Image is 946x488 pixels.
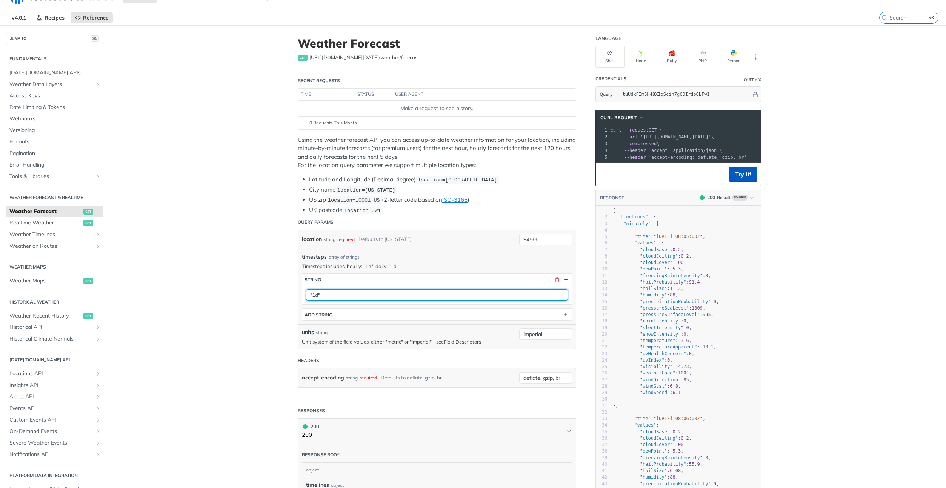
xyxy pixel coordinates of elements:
[596,377,608,383] div: 27
[298,407,325,414] div: Responses
[83,313,93,319] span: get
[596,403,608,409] div: 31
[714,299,716,304] span: 0
[613,351,695,356] span: : ,
[675,260,684,265] span: 100
[640,134,711,140] span: '[URL][DOMAIN_NAME][DATE]'
[613,358,673,363] span: : ,
[613,422,665,428] span: : {
[613,221,659,226] span: : [
[302,422,572,439] button: 200 200200
[6,310,103,322] a: Weather Recent Historyget
[302,372,344,383] label: accept-encoding
[751,91,759,98] button: Hide
[596,370,608,376] div: 26
[298,219,334,226] div: Query Params
[613,247,684,252] span: : ,
[640,312,700,317] span: "pressureSurfaceLevel"
[6,206,103,217] a: Weather Forecastget
[95,440,101,446] button: Show subpages for Severe Weather Events
[337,234,355,245] div: required
[9,451,93,458] span: Notifications API
[32,12,69,23] a: Recipes
[624,127,649,133] span: --request
[613,279,703,285] span: : ,
[8,12,30,23] span: v4.0.1
[6,194,103,201] h2: Weather Forecast & realtime
[302,328,314,336] label: units
[9,138,101,146] span: Formats
[301,104,572,112] div: Make a request to see history.
[688,46,717,68] button: PHP
[640,325,684,330] span: "sleetIntensity"
[355,89,392,101] th: status
[613,227,615,233] span: {
[6,102,103,113] a: Rate Limiting & Tokens
[444,339,481,345] a: Field Descriptors
[596,331,608,338] div: 20
[640,299,711,304] span: "precipitationProbability"
[611,141,660,146] span: \
[611,127,662,133] span: GET \
[596,154,609,161] div: 5
[596,409,608,416] div: 32
[6,333,103,345] a: Historical Climate NormalsShow subpages for Historical Climate Normals
[619,87,751,102] input: apikey
[6,55,103,62] h2: Fundamentals
[595,46,625,68] button: Shell
[596,140,609,147] div: 3
[298,357,319,364] div: Headers
[309,120,357,126] span: 0 Requests This Month
[689,279,700,285] span: 91.4
[95,417,101,423] button: Show subpages for Custom Events API
[6,380,103,391] a: Insights APIShow subpages for Insights API
[640,253,678,259] span: "cloudCeiling"
[596,312,608,318] div: 17
[6,148,103,159] a: Pagination
[624,141,657,146] span: --compressed
[596,318,608,324] div: 18
[634,416,651,421] span: "time"
[563,276,569,283] button: Hide
[618,214,648,219] span: "timelines"
[678,338,681,343] span: -
[6,171,103,182] a: Tools & LibrariesShow subpages for Tools & Libraries
[9,416,93,424] span: Custom Events API
[6,264,103,270] h2: Weather Maps
[6,368,103,379] a: Locations APIShow subpages for Locations API
[596,285,608,292] div: 13
[596,396,608,402] div: 30
[596,214,608,220] div: 2
[613,273,711,278] span: : ,
[6,125,103,136] a: Versioning
[596,422,608,428] div: 34
[681,253,689,259] span: 0.2
[670,266,672,272] span: -
[600,169,610,180] button: Copy to clipboard
[9,439,93,447] span: Severe Weather Events
[9,242,93,250] span: Weather on Routes
[6,113,103,124] a: Webhooks
[302,234,322,245] label: location
[554,276,561,283] button: Delete
[613,325,692,330] span: : ,
[613,384,681,389] span: : ,
[649,155,747,160] span: 'accept-encoding: deflate, gzip, br'
[683,318,686,324] span: 0
[9,324,93,331] span: Historical API
[6,160,103,171] a: Error Handling
[346,372,358,383] div: string
[302,309,572,320] button: ADD string
[640,351,686,356] span: "uvHealthConcern"
[672,266,681,272] span: 5.3
[360,372,377,383] div: required
[613,331,689,337] span: : ,
[95,405,101,411] button: Show subpages for Events API
[596,134,609,140] div: 2
[95,232,101,238] button: Show subpages for Weather Timelines
[9,104,101,111] span: Rate Limiting & Tokens
[6,426,103,437] a: On-Demand EventsShow subpages for On-Demand Events
[418,177,497,183] span: location=[GEOGRAPHIC_DATA]
[595,75,626,82] div: Credentials
[672,390,681,395] span: 6.1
